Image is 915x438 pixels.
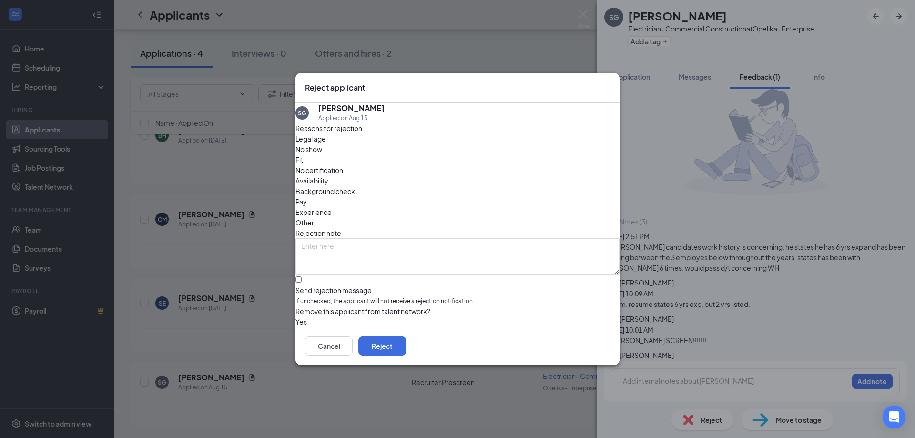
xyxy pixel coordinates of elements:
[318,103,385,113] h5: [PERSON_NAME]
[295,316,307,327] span: Yes
[295,165,343,175] span: No certification
[295,229,341,237] span: Rejection note
[295,124,362,132] span: Reasons for rejection
[295,307,430,316] span: Remove this applicant from talent network?
[295,285,620,295] div: Send rejection message
[295,154,303,165] span: Fit
[295,276,302,283] input: Send rejection messageIf unchecked, the applicant will not receive a rejection notification.
[295,217,314,228] span: Other
[295,144,322,154] span: No show
[358,336,406,356] button: Reject
[305,82,365,93] h3: Reject applicant
[295,196,307,207] span: Pay
[295,175,328,186] span: Availability
[295,207,332,217] span: Experience
[298,109,306,117] div: SG
[295,297,620,306] span: If unchecked, the applicant will not receive a rejection notification.
[318,113,385,123] div: Applied on Aug 15
[883,406,905,428] div: Open Intercom Messenger
[305,336,353,356] button: Cancel
[295,133,326,144] span: Legal age
[295,186,355,196] span: Background check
